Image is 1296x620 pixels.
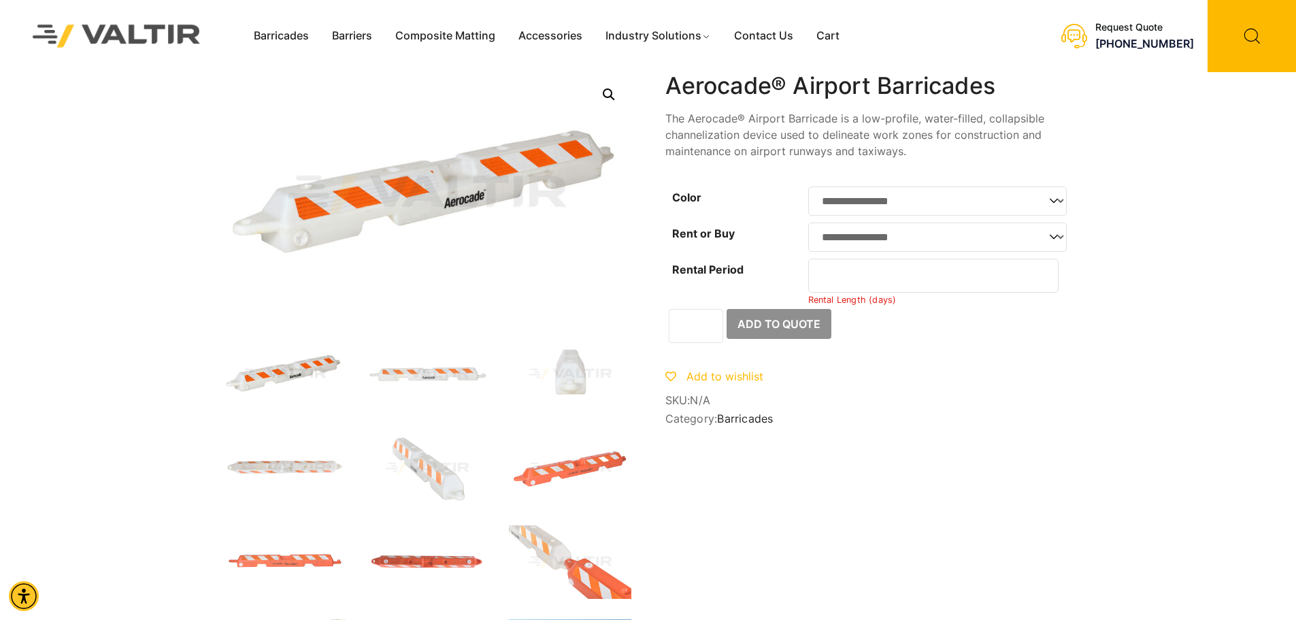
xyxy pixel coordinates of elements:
small: Rental Length (days) [808,295,897,305]
th: Rental Period [665,255,808,309]
a: Cart [805,26,851,46]
img: An orange traffic barrier with reflective white stripes, designed for safety and visibility. [509,431,631,505]
a: Barricades [242,26,320,46]
a: Industry Solutions [594,26,722,46]
img: A white safety barrier with orange reflective stripes and the brand name "Aerocade" printed on it. [366,338,488,411]
a: call (888) 496-3625 [1095,37,1194,50]
label: Rent or Buy [672,227,735,240]
img: Aerocade_Nat_3Q-1.jpg [223,338,346,411]
a: Add to wishlist [665,370,763,383]
img: text, letter [223,431,346,505]
a: Accessories [507,26,594,46]
img: Valtir Rentals [15,7,218,65]
a: Barriers [320,26,384,46]
label: Color [672,191,701,204]
h1: Aerocade® Airport Barricades [665,72,1074,100]
img: An orange traffic barrier with reflective white stripes, labeled "Aerocade," designed for safety ... [223,525,346,599]
span: SKU: [665,394,1074,407]
a: Open this option [597,82,621,107]
input: Number [808,259,1059,293]
input: Product quantity [669,309,723,343]
span: Category: [665,412,1074,425]
span: N/A [690,393,710,407]
img: A white traffic barrier with orange and white reflective stripes, designed for road safety and de... [366,431,488,505]
a: Barricades [717,412,773,425]
img: Two interlocking traffic barriers, one white with orange stripes and one orange with white stripe... [509,525,631,599]
button: Add to Quote [727,309,831,339]
div: Request Quote [1095,22,1194,33]
a: Composite Matting [384,26,507,46]
a: Contact Us [722,26,805,46]
img: A white plastic container with a spout, featuring horizontal red stripes on the side. [509,338,631,411]
div: Accessibility Menu [9,581,39,611]
img: An orange traffic barrier with white reflective stripes, designed for road safety and visibility. [366,525,488,599]
p: The Aerocade® Airport Barricade is a low-profile, water-filled, collapsible channelization device... [665,110,1074,159]
span: Add to wishlist [686,370,763,383]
